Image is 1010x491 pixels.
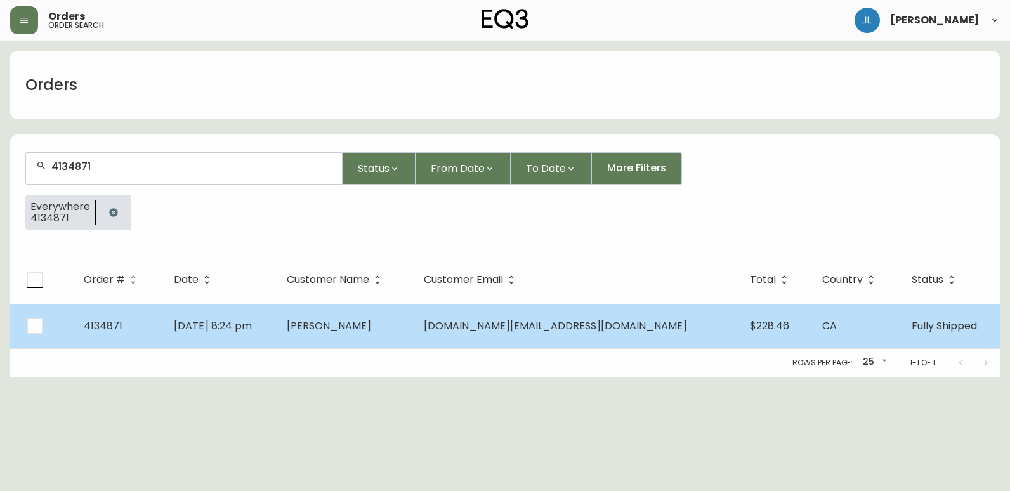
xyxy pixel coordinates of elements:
span: 4134871 [30,213,90,224]
span: [DATE] 8:24 pm [174,318,252,333]
span: Country [822,274,879,285]
span: Total [750,276,776,284]
span: From Date [431,160,485,176]
span: Total [750,274,792,285]
span: [DOMAIN_NAME][EMAIL_ADDRESS][DOMAIN_NAME] [424,318,687,333]
span: Order # [84,274,141,285]
img: 1c9c23e2a847dab86f8017579b61559c [855,8,880,33]
span: Customer Name [287,274,386,285]
img: logo [482,9,528,29]
span: [PERSON_NAME] [890,15,980,25]
h5: order search [48,22,104,29]
span: Status [912,274,960,285]
span: Date [174,276,199,284]
button: From Date [416,152,511,185]
button: To Date [511,152,592,185]
p: 1-1 of 1 [910,357,935,369]
span: More Filters [607,161,666,175]
span: Customer Email [424,276,503,284]
span: Fully Shipped [912,318,977,333]
p: Rows per page: [792,357,853,369]
span: $228.46 [750,318,789,333]
span: Customer Name [287,276,369,284]
input: Search [51,160,332,173]
span: Everywhere [30,201,90,213]
span: Country [822,276,863,284]
span: To Date [526,160,566,176]
span: Order # [84,276,125,284]
div: 25 [858,352,889,373]
span: Customer Email [424,274,520,285]
span: Date [174,274,215,285]
h1: Orders [25,74,77,96]
span: 4134871 [84,318,122,333]
span: Orders [48,11,85,22]
span: Status [358,160,390,176]
button: More Filters [592,152,682,185]
span: CA [822,318,837,333]
span: [PERSON_NAME] [287,318,371,333]
button: Status [343,152,416,185]
span: Status [912,276,943,284]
